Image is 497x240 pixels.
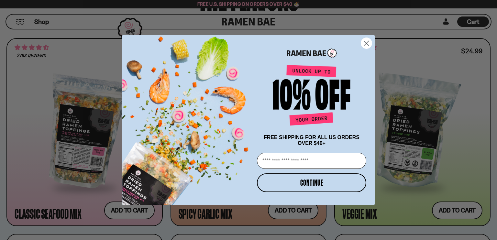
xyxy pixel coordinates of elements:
img: Ramen Bae Logo [287,48,337,59]
img: Unlock up to 10% off [271,65,352,128]
span: FREE SHIPPING FOR ALL US ORDERS OVER $40+ [264,135,359,146]
button: CONTINUE [257,173,366,192]
button: Close dialog [361,38,372,49]
img: ce7035ce-2e49-461c-ae4b-8ade7372f32c.png [122,29,254,205]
